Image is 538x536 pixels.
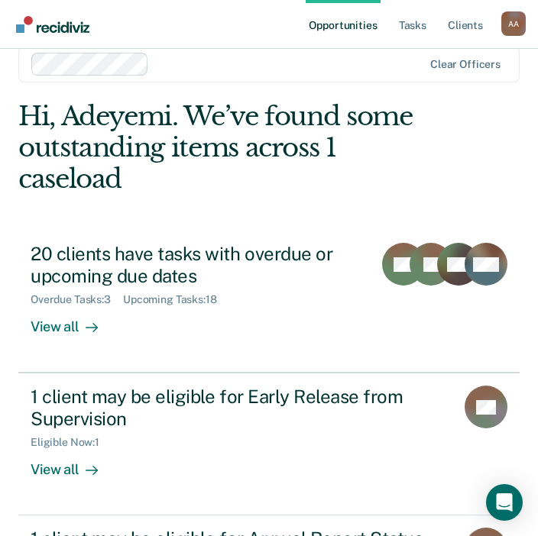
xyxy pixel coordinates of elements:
div: A A [501,11,526,36]
div: 20 clients have tasks with overdue or upcoming due dates [31,243,361,287]
div: 1 client may be eligible for Early Release from Supervision [31,386,443,430]
a: 1 client may be eligible for Early Release from SupervisionEligible Now:1View all [18,373,520,515]
div: Clear officers [430,58,501,71]
a: 20 clients have tasks with overdue or upcoming due datesOverdue Tasks:3Upcoming Tasks:18View all [18,231,520,373]
div: Overdue Tasks : 3 [31,293,123,306]
img: Recidiviz [16,16,89,33]
div: Upcoming Tasks : 18 [123,293,229,306]
button: Profile dropdown button [501,11,526,36]
div: View all [31,449,116,479]
div: Eligible Now : 1 [31,436,112,449]
div: Hi, Adeyemi. We’ve found some outstanding items across 1 caseload [18,101,420,194]
div: Open Intercom Messenger [486,484,523,521]
div: View all [31,306,116,336]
